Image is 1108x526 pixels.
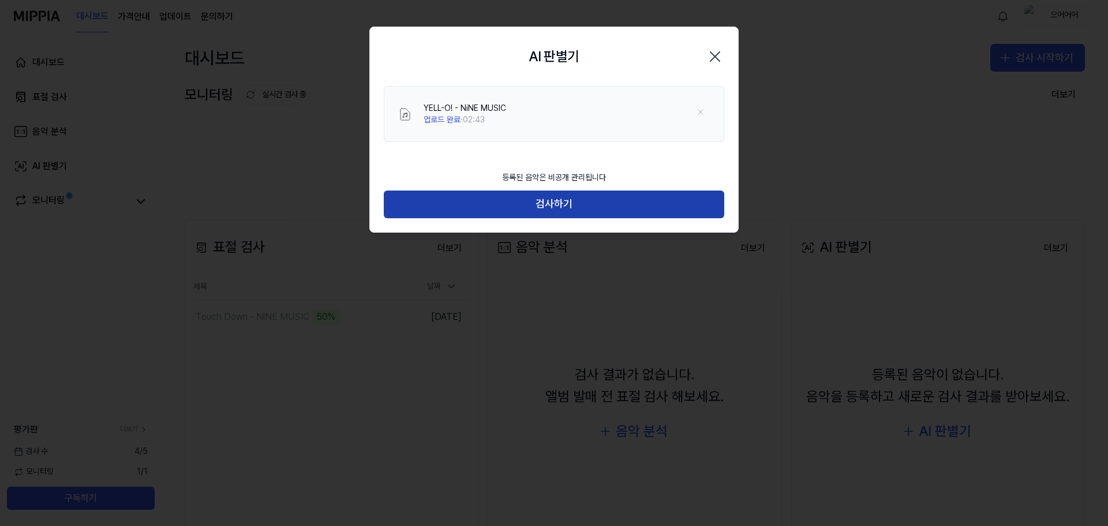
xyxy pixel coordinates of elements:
h2: AI 판별기 [529,46,579,68]
button: 검사하기 [384,191,724,218]
img: File Select [398,107,412,121]
div: · 02:43 [424,114,506,126]
span: 업로드 완료 [424,115,461,124]
div: YELL-O! - NiNE MUSIC [424,103,506,114]
div: 등록된 음악은 비공개 관리됩니다 [495,165,613,191]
